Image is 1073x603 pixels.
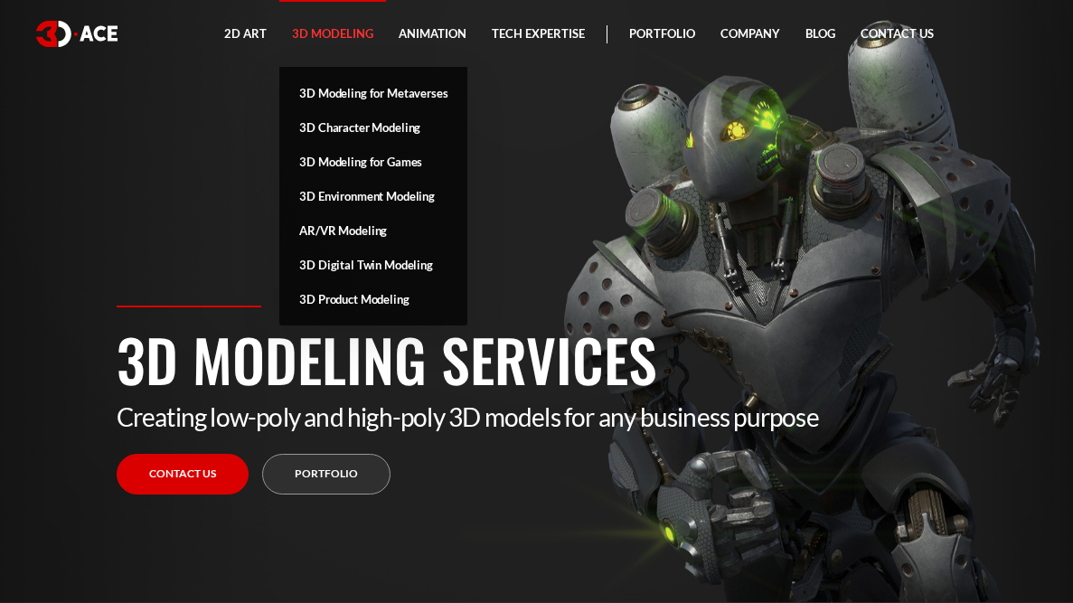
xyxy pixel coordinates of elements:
a: 3D Modeling for Metaverses [279,76,467,110]
a: 3D Product Modeling [279,282,467,316]
a: Contact us [117,454,249,495]
a: 3D Character Modeling [279,110,467,145]
img: logo white [36,21,118,47]
a: 3D Modeling for Games [279,145,467,179]
a: 3D Environment Modeling [279,179,467,213]
p: Creating low-poly and high-poly 3D models for any business purpose [117,401,957,432]
a: 3D Digital Twin Modeling [279,248,467,282]
h1: 3D Modeling Services [117,316,957,401]
a: Portfolio [262,454,391,495]
a: AR/VR Modeling [279,213,467,248]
